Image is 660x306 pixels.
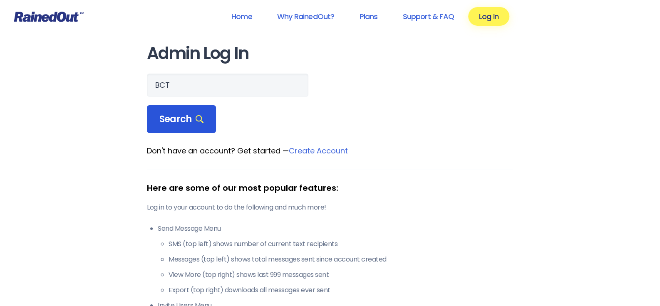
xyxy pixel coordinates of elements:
h1: Admin Log In [147,44,513,63]
li: Messages (top left) shows total messages sent since account created [169,254,513,264]
li: View More (top right) shows last 999 messages sent [169,270,513,280]
a: Home [221,7,263,26]
a: Why RainedOut? [266,7,345,26]
input: Search Orgs… [147,74,308,97]
li: Send Message Menu [158,224,513,295]
a: Plans [348,7,388,26]
p: Log in to your account to do the following and much more! [147,202,513,212]
div: Here are some of our most popular features: [147,182,513,194]
a: Create Account [289,146,348,156]
li: SMS (top left) shows number of current text recipients [169,239,513,249]
span: Search [159,114,203,125]
li: Export (top right) downloads all messages ever sent [169,285,513,295]
a: Support & FAQ [392,7,464,26]
a: Log In [468,7,509,26]
div: Search [147,105,216,133]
